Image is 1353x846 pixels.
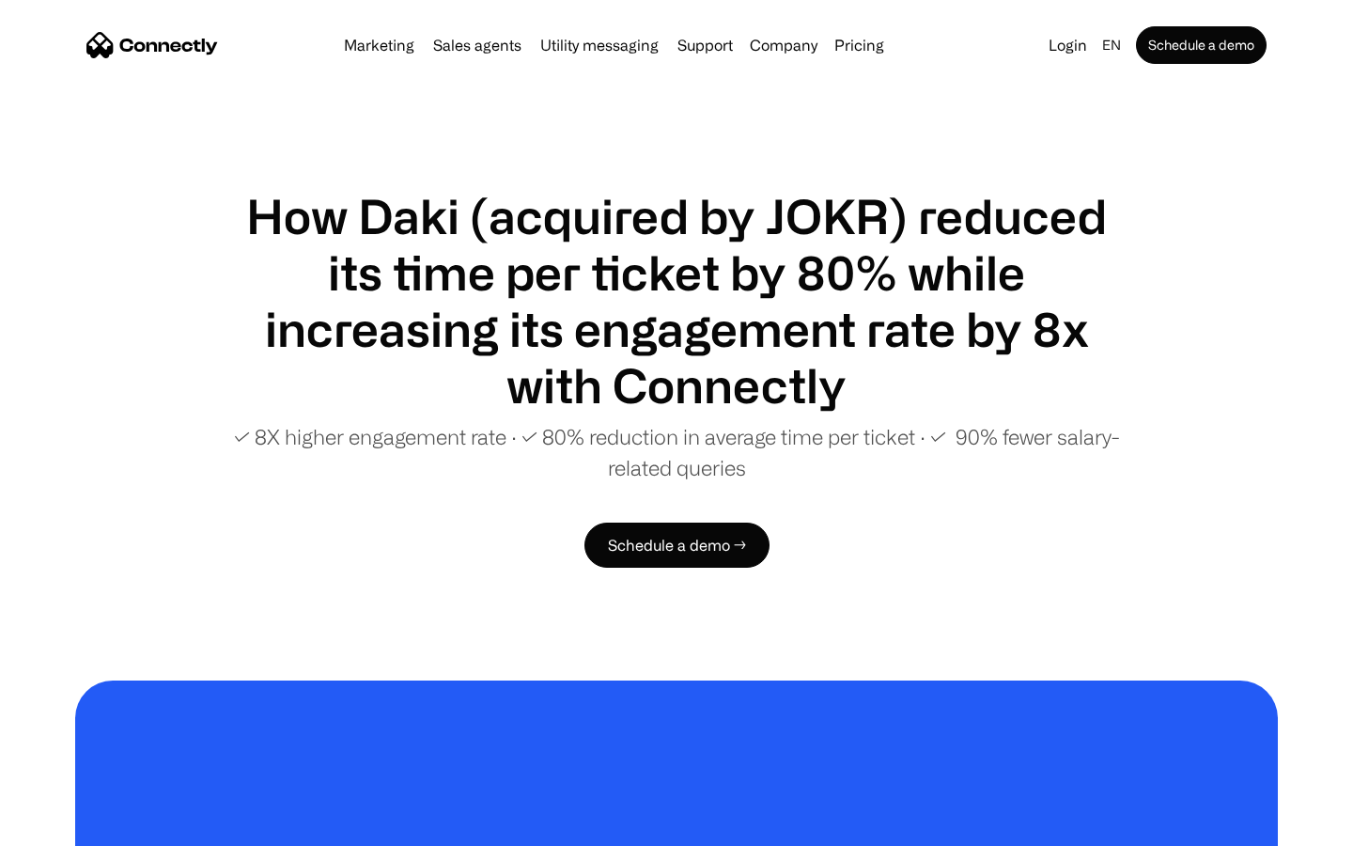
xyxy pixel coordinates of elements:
[426,38,529,53] a: Sales agents
[336,38,422,53] a: Marketing
[533,38,666,53] a: Utility messaging
[1136,26,1267,64] a: Schedule a demo
[1041,32,1095,58] a: Login
[670,38,740,53] a: Support
[225,421,1127,483] p: ✓ 8X higher engagement rate ∙ ✓ 80% reduction in average time per ticket ∙ ✓ 90% fewer salary-rel...
[19,811,113,839] aside: Language selected: English
[750,32,817,58] div: Company
[827,38,892,53] a: Pricing
[584,523,770,568] a: Schedule a demo →
[1102,32,1121,58] div: en
[225,188,1127,414] h1: How Daki (acquired by JOKR) reduced its time per ticket by 80% while increasing its engagement ra...
[38,813,113,839] ul: Language list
